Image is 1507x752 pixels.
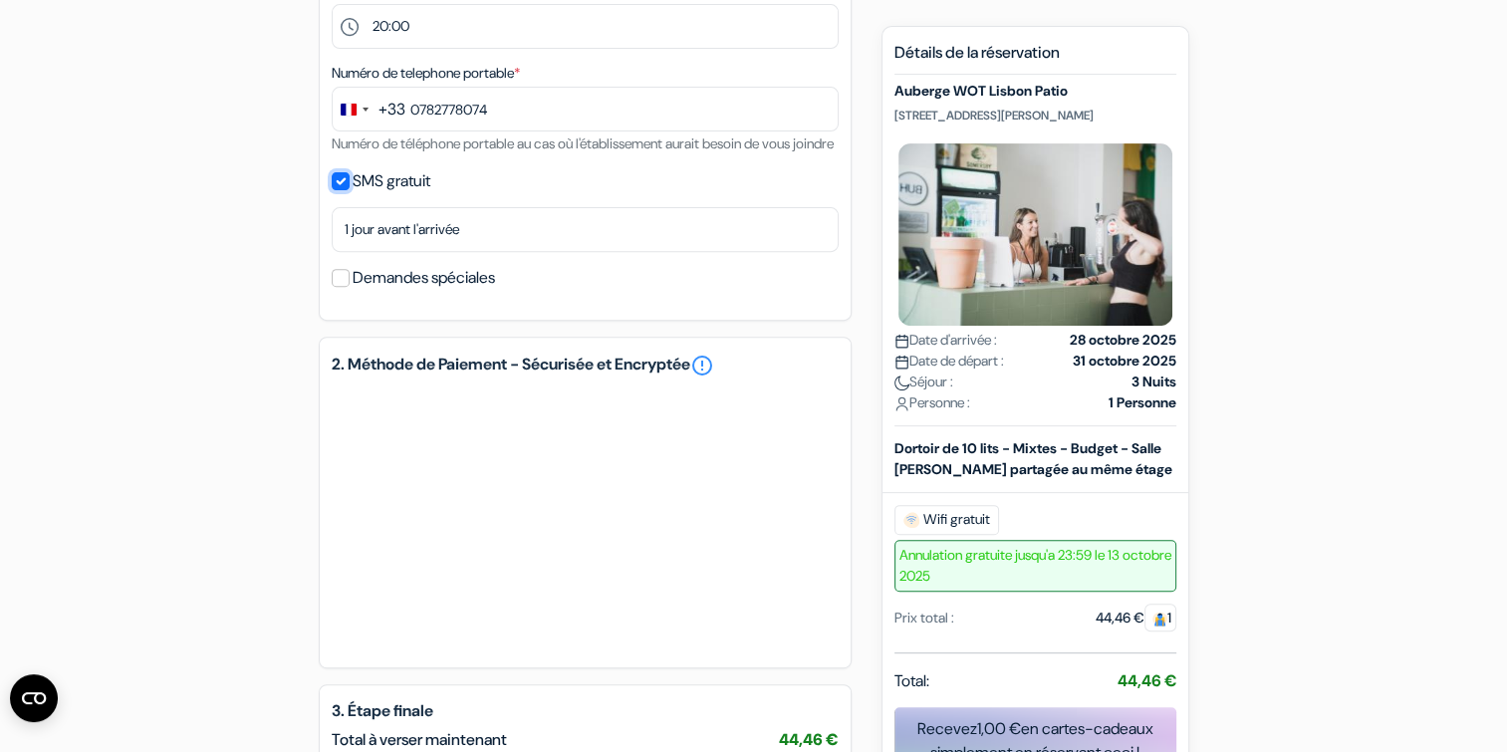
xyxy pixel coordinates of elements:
[332,63,520,84] label: Numéro de telephone portable
[1073,351,1176,372] strong: 31 octobre 2025
[894,355,909,370] img: calendar.svg
[977,718,1021,739] span: 1,00 €
[352,405,819,631] iframe: Cadre de saisie sécurisé pour le paiement
[903,512,919,528] img: free_wifi.svg
[894,334,909,349] img: calendar.svg
[353,167,430,195] label: SMS gratuit
[1144,604,1176,631] span: 1
[1152,612,1167,627] img: guest.svg
[332,701,839,720] h5: 3. Étape finale
[894,505,999,535] span: Wifi gratuit
[1109,392,1176,413] strong: 1 Personne
[894,540,1176,592] span: Annulation gratuite jusqu'a 23:59 le 13 octobre 2025
[894,108,1176,124] p: [STREET_ADDRESS][PERSON_NAME]
[894,669,929,693] span: Total:
[1118,670,1176,691] strong: 44,46 €
[779,729,839,750] span: 44,46 €
[894,392,970,413] span: Personne :
[894,351,1004,372] span: Date de départ :
[332,354,839,377] h5: 2. Méthode de Paiement - Sécurisée et Encryptée
[894,439,1172,478] b: Dortoir de 10 lits - Mixtes - Budget - Salle [PERSON_NAME] partagée au même étage
[894,608,954,628] div: Prix total :
[894,396,909,411] img: user_icon.svg
[894,83,1176,100] h5: Auberge WOT Lisbon Patio
[894,43,1176,75] h5: Détails de la réservation
[353,264,495,292] label: Demandes spéciales
[333,88,405,130] button: Change country, selected France (+33)
[1096,608,1176,628] div: 44,46 €
[894,330,997,351] span: Date d'arrivée :
[1131,372,1176,392] strong: 3 Nuits
[332,134,834,152] small: Numéro de téléphone portable au cas où l'établissement aurait besoin de vous joindre
[378,98,405,122] div: +33
[894,372,953,392] span: Séjour :
[690,354,714,377] a: error_outline
[332,87,839,131] input: 6 12 34 56 78
[894,376,909,390] img: moon.svg
[1070,330,1176,351] strong: 28 octobre 2025
[10,674,58,722] button: Ouvrir le widget CMP
[332,729,507,750] span: Total à verser maintenant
